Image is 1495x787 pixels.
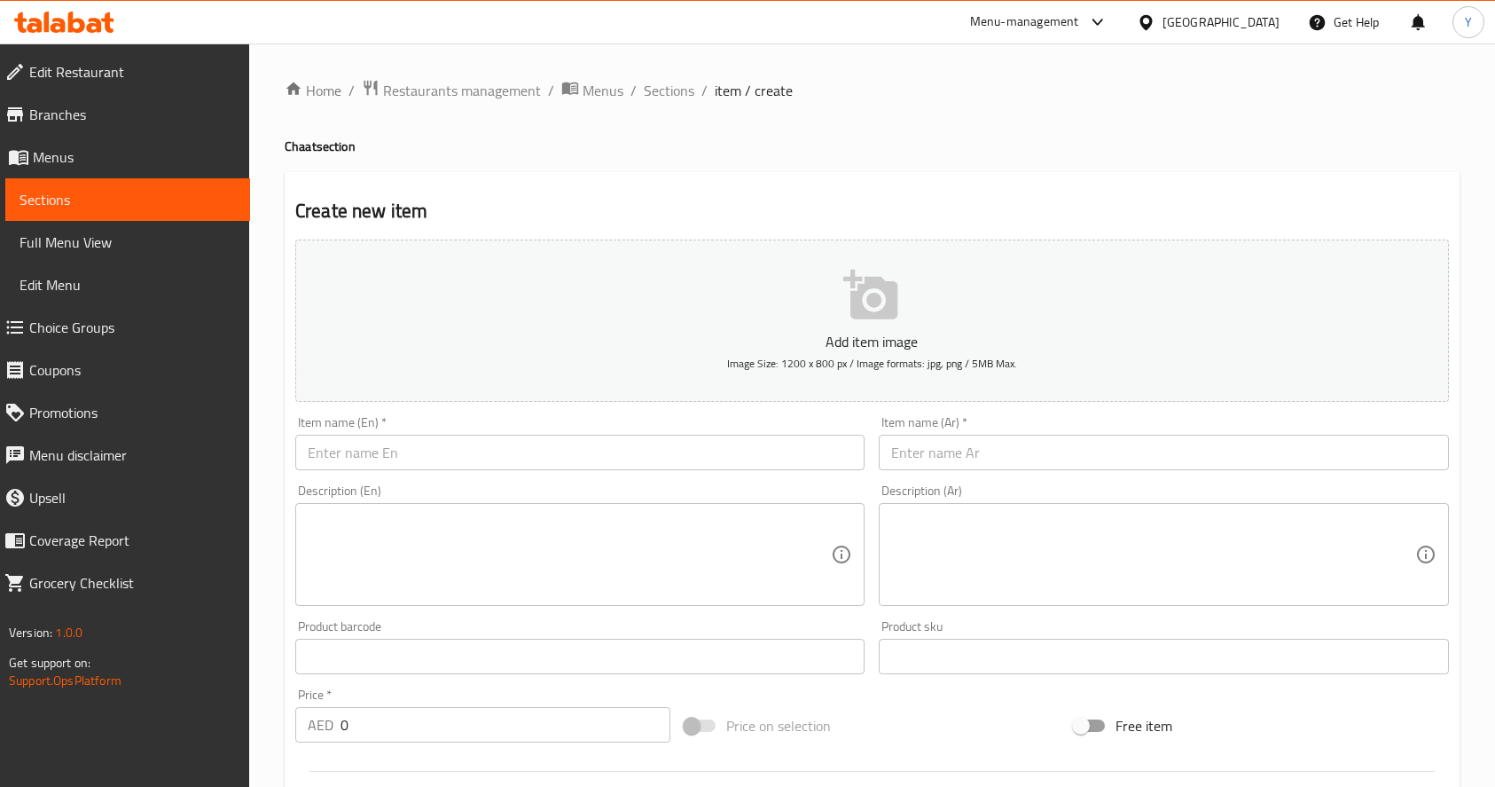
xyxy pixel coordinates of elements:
[644,80,694,101] a: Sections
[9,669,121,692] a: Support.OpsPlatform
[33,146,236,168] span: Menus
[29,572,236,594] span: Grocery Checklist
[5,178,250,221] a: Sections
[308,714,333,736] p: AED
[583,80,623,101] span: Menus
[295,639,865,674] input: Please enter product barcode
[348,80,355,101] li: /
[29,317,236,338] span: Choice Groups
[383,80,541,101] span: Restaurants management
[726,715,831,736] span: Price on selection
[548,80,554,101] li: /
[362,79,541,102] a: Restaurants management
[29,445,236,466] span: Menu disclaimer
[727,353,1017,374] span: Image Size: 1200 x 800 px / Image formats: jpg, png / 5MB Max.
[295,435,865,470] input: Enter name En
[285,80,341,101] a: Home
[9,651,90,674] span: Get support on:
[285,79,1460,102] nav: breadcrumb
[295,240,1449,402] button: Add item imageImage Size: 1200 x 800 px / Image formats: jpg, png / 5MB Max.
[285,138,1460,155] h4: Chaat section
[9,621,52,644] span: Version:
[29,104,236,125] span: Branches
[715,80,793,101] span: item / create
[295,198,1449,224] h2: Create new item
[970,12,1079,33] div: Menu-management
[340,707,670,743] input: Please enter price
[5,221,250,264] a: Full Menu View
[701,80,708,101] li: /
[29,530,236,551] span: Coverage Report
[29,359,236,381] span: Coupons
[29,61,236,83] span: Edit Restaurant
[561,79,623,102] a: Menus
[29,402,236,423] span: Promotions
[879,435,1448,470] input: Enter name Ar
[323,331,1421,352] p: Add item image
[20,274,236,295] span: Edit Menu
[20,232,236,253] span: Full Menu View
[5,264,250,306] a: Edit Menu
[1465,12,1472,32] span: Y
[879,639,1448,674] input: Please enter product sku
[20,189,236,210] span: Sections
[1162,12,1280,32] div: [GEOGRAPHIC_DATA]
[55,621,82,644] span: 1.0.0
[630,80,637,101] li: /
[29,487,236,508] span: Upsell
[1115,715,1172,736] span: Free item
